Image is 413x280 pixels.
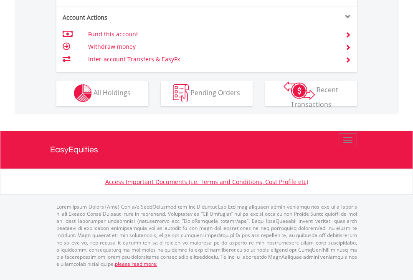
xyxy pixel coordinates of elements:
[50,131,363,169] a: EasyEquities
[56,203,357,267] p: Lorem Ipsum Dolors (Ame) Con a/e SeddOeiusmod tem InciDiduntut Lab Etd mag aliquaen admin veniamq...
[265,81,357,106] button: Recent Transactions
[190,88,240,97] span: Pending Orders
[284,81,315,100] img: transactions-zar-wht.png
[115,260,157,267] a: please read more:
[105,178,308,186] a: Access Important Documents (i.e. Terms and Conditions, Cost Profile etc)
[56,13,207,22] div: Account Actions
[88,53,335,66] td: Inter-account Transfers & EasyFx
[88,40,335,53] td: Withdraw money
[161,81,253,106] button: Pending Orders
[74,84,92,102] img: holdings-wht.png
[173,84,189,102] img: pending_instructions-wht.png
[291,85,339,109] span: Recent Transactions
[56,81,148,106] button: All Holdings
[94,88,131,97] span: All Holdings
[88,28,335,40] td: Fund this account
